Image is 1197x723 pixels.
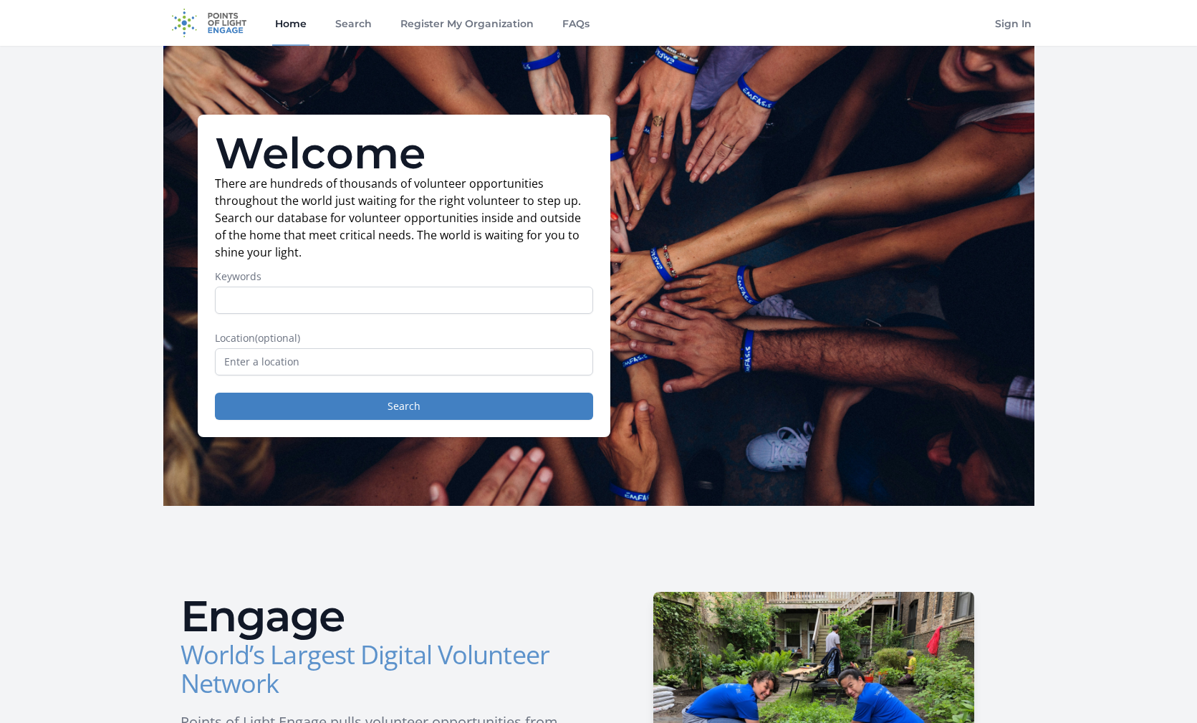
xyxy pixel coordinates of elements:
label: Location [215,331,593,345]
p: There are hundreds of thousands of volunteer opportunities throughout the world just waiting for ... [215,175,593,261]
label: Keywords [215,269,593,284]
input: Enter a location [215,348,593,375]
h1: Welcome [215,132,593,175]
span: (optional) [255,331,300,345]
button: Search [215,393,593,420]
h2: Engage [181,595,587,638]
h3: World’s Largest Digital Volunteer Network [181,641,587,698]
